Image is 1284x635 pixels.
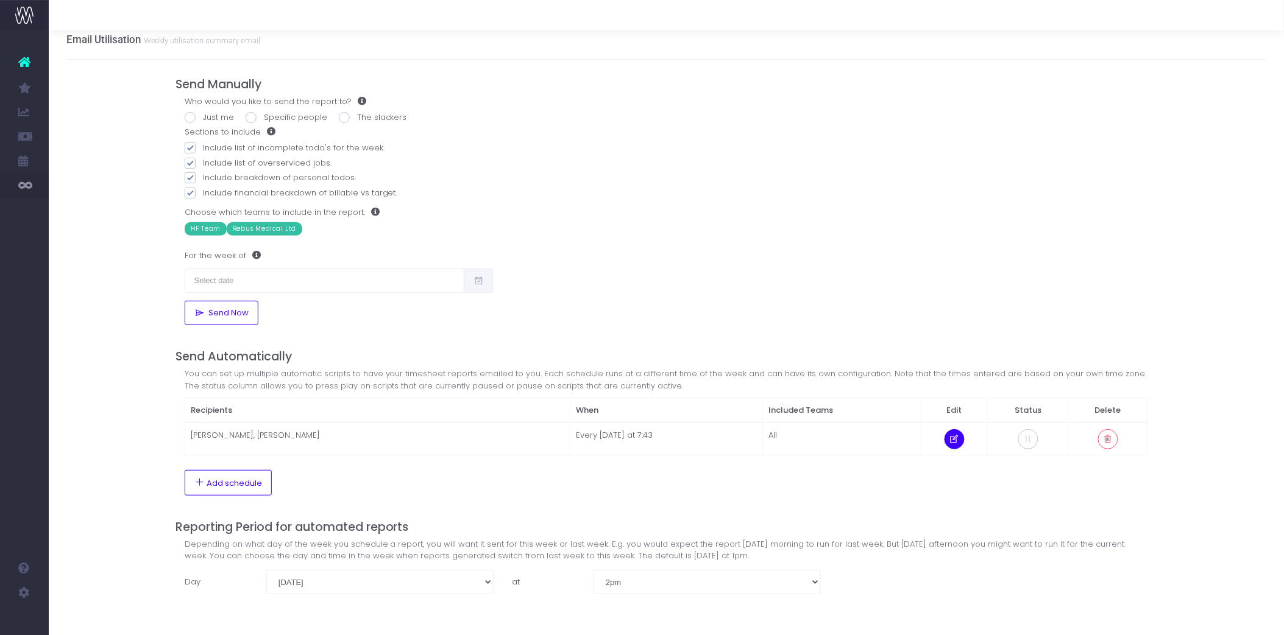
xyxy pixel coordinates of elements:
th: Included Teams [763,398,921,423]
span: Add schedule [207,479,262,488]
h3: Email Utilisation [66,33,261,46]
label: Include list of incomplete todo's for the week. [185,142,1149,154]
th: Recipients [185,398,570,423]
th: Status [988,398,1068,423]
label: Sections to include [185,126,275,138]
label: Who would you like to send the report to? [185,96,366,108]
label: Just me [185,111,234,124]
label: Choose which teams to include in the report. [185,206,380,219]
h4: Reporting Period for automated reports [176,520,1158,534]
label: Day [176,570,257,594]
input: Select date [185,268,464,293]
label: Specific people [246,111,327,124]
span: Send Now [205,308,249,318]
label: The slackers [339,111,407,124]
label: Include list of overserviced jobs. [185,157,1149,169]
td: [PERSON_NAME], [PERSON_NAME] [185,423,570,455]
label: For the week of [185,244,261,268]
h4: Send Manually [176,77,1158,91]
span: HF Team [185,222,227,236]
label: at [503,570,584,594]
button: Send Now [185,301,258,325]
th: Delete [1068,398,1147,423]
h4: Send Automatically [176,349,1158,363]
th: When [570,398,762,423]
td: All [763,423,921,455]
div: Depending on what day of the week you schedule a report, you will want it sent for this week or l... [185,538,1149,562]
label: Include breakdown of personal todos. [185,172,1149,184]
span: Rebus Medical Ltd [227,222,302,236]
div: You can set up multiple automatic scripts to have your timesheet reports emailed to you. Each sch... [185,368,1149,391]
button: Add schedule [185,470,272,496]
th: Edit [921,398,988,423]
label: Include financial breakdown of billable vs target. [185,187,1149,199]
img: images/default_profile_image.png [15,611,34,629]
td: Every [DATE] at 7:43 [570,423,762,455]
small: Weekly utilisation summary email [141,33,261,46]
